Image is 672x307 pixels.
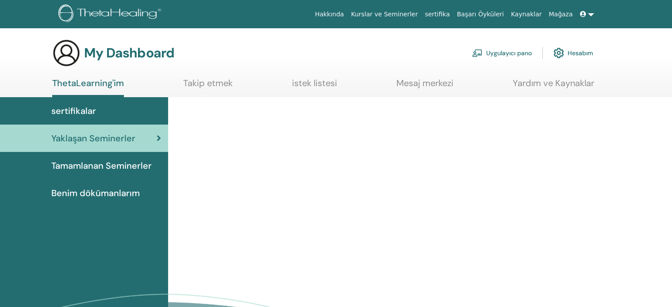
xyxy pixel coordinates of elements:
[51,186,140,200] span: Benim dökümanlarım
[396,78,453,95] a: Mesaj merkezi
[553,45,564,61] img: cog.svg
[472,43,532,63] a: Uygulayıcı pano
[453,6,507,23] a: Başarı Öyküleri
[51,159,152,172] span: Tamamlanan Seminerler
[52,78,124,97] a: ThetaLearning'im
[292,78,337,95] a: istek listesi
[52,39,81,67] img: generic-user-icon.jpg
[553,43,593,63] a: Hesabım
[347,6,421,23] a: Kurslar ve Seminerler
[513,78,594,95] a: Yardım ve Kaynaklar
[545,6,576,23] a: Mağaza
[421,6,453,23] a: sertifika
[51,104,96,117] span: sertifikalar
[84,45,174,61] h3: My Dashboard
[183,78,233,95] a: Takip etmek
[51,132,135,145] span: Yaklaşan Seminerler
[58,4,164,24] img: logo.png
[311,6,348,23] a: Hakkında
[507,6,545,23] a: Kaynaklar
[472,49,483,57] img: chalkboard-teacher.svg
